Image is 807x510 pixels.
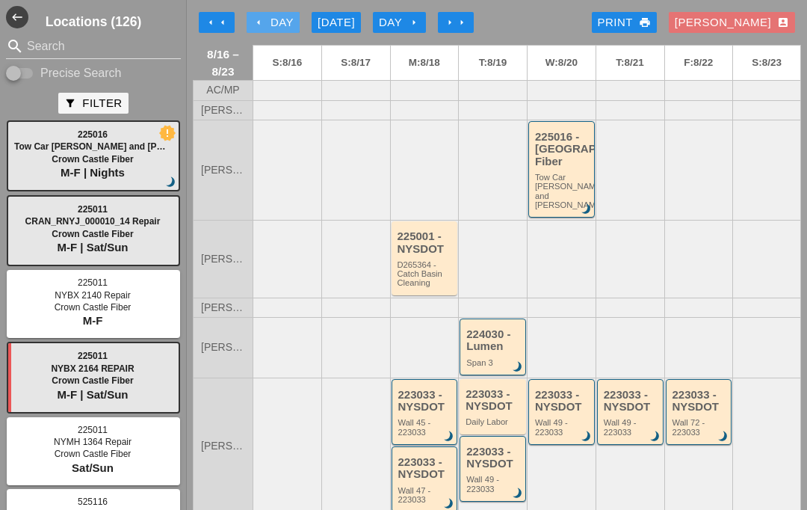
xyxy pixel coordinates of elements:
span: 225011 [78,425,108,435]
button: Shrink Sidebar [6,6,28,28]
button: Day [247,12,300,33]
i: brightness_3 [578,201,595,218]
span: NYBX 2164 REPAIR [51,363,134,374]
input: Search [27,34,160,58]
div: Filter [64,95,122,112]
div: Wall 45 - 223033 [398,418,454,437]
span: M-F [83,314,103,327]
i: brightness_3 [163,174,179,191]
span: Crown Castle Fiber [55,302,132,313]
span: [PERSON_NAME] [201,342,245,353]
div: [PERSON_NAME] [675,14,789,31]
div: Tow Car Broome and Willett [535,173,590,209]
button: [DATE] [312,12,361,33]
i: brightness_3 [510,359,526,375]
div: Daily Labor [466,417,522,426]
span: CRAN_RNYJ_000010_14 Repair [25,216,161,227]
div: 223033 - NYSDOT [466,388,522,413]
span: Crown Castle Fiber [52,375,133,386]
span: [PERSON_NAME] [201,302,245,313]
button: Move Back 1 Week [199,12,235,33]
a: S:8/16 [253,46,321,80]
button: Filter [58,93,128,114]
div: Wall 49 - 223033 [535,418,590,437]
div: 225001 - NYSDOT [398,230,454,255]
div: 223033 - NYSDOT [398,389,454,414]
span: 225011 [78,277,108,288]
i: arrow_right [444,16,456,28]
button: Move Ahead 1 Week [438,12,474,33]
div: 223033 - NYSDOT [398,456,454,481]
button: Day [373,12,426,33]
a: T:8/21 [596,46,664,80]
span: 225016 [78,129,108,140]
span: Crown Castle Fiber [55,449,132,459]
div: Enable Precise search to match search terms exactly. [6,64,181,82]
div: 223033 - NYSDOT [466,446,522,470]
div: 225016 - [GEOGRAPHIC_DATA] Fiber [535,131,590,168]
span: M-F | Sat/Sun [57,388,128,401]
a: F:8/22 [665,46,733,80]
span: 8/16 – 8/23 [201,46,245,80]
i: brightness_3 [510,485,526,502]
div: Day [253,14,294,31]
a: W:8/20 [528,46,596,80]
span: NYBX 2140 Repair [55,290,130,301]
i: brightness_3 [647,428,664,445]
i: filter_alt [64,97,76,109]
span: Sat/Sun [72,461,114,474]
span: 525116 [78,497,108,507]
span: Crown Castle Fiber [52,154,133,165]
div: Span 3 [466,358,522,367]
div: 224030 - Lumen [466,328,522,353]
span: NYMH 1364 Repair [54,437,132,447]
span: [PERSON_NAME] [201,105,245,116]
span: Tow Car [PERSON_NAME] and [PERSON_NAME] [14,141,223,152]
i: print [639,16,651,28]
div: 223033 - NYSDOT [672,389,728,414]
div: Print [598,14,651,31]
i: new_releases [161,126,174,140]
button: [PERSON_NAME] [669,12,795,33]
i: arrow_right [408,16,420,28]
a: M:8/18 [391,46,459,80]
i: brightness_3 [715,428,732,445]
i: west [6,6,28,28]
a: Print [592,12,657,33]
span: Crown Castle Fiber [52,229,133,239]
a: S:8/17 [322,46,390,80]
i: arrow_left [253,16,265,28]
div: Wall 47 - 223033 [398,486,454,505]
div: D265364 - Catch Basin Cleaning [398,260,454,288]
a: S:8/23 [733,46,800,80]
i: brightness_3 [441,428,457,445]
div: Day [379,14,420,31]
a: T:8/19 [459,46,527,80]
span: AC/MP [206,85,239,96]
i: brightness_3 [578,428,595,445]
span: 225011 [78,204,108,215]
i: arrow_left [217,16,229,28]
i: arrow_left [205,16,217,28]
i: arrow_right [456,16,468,28]
span: M-F | Nights [61,166,125,179]
span: [PERSON_NAME] [201,440,245,452]
div: 223033 - NYSDOT [604,389,659,414]
i: search [6,37,24,55]
div: [DATE] [318,14,355,31]
span: [PERSON_NAME] [201,254,245,265]
div: 223033 - NYSDOT [535,389,590,414]
i: account_box [777,16,789,28]
div: Wall 49 - 223033 [466,475,522,494]
div: Wall 49 - 223033 [604,418,659,437]
span: 225011 [78,351,108,361]
label: Precise Search [40,66,122,81]
span: [PERSON_NAME] [201,165,245,176]
span: M-F | Sat/Sun [57,241,128,254]
div: Wall 72 - 223033 [672,418,728,437]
